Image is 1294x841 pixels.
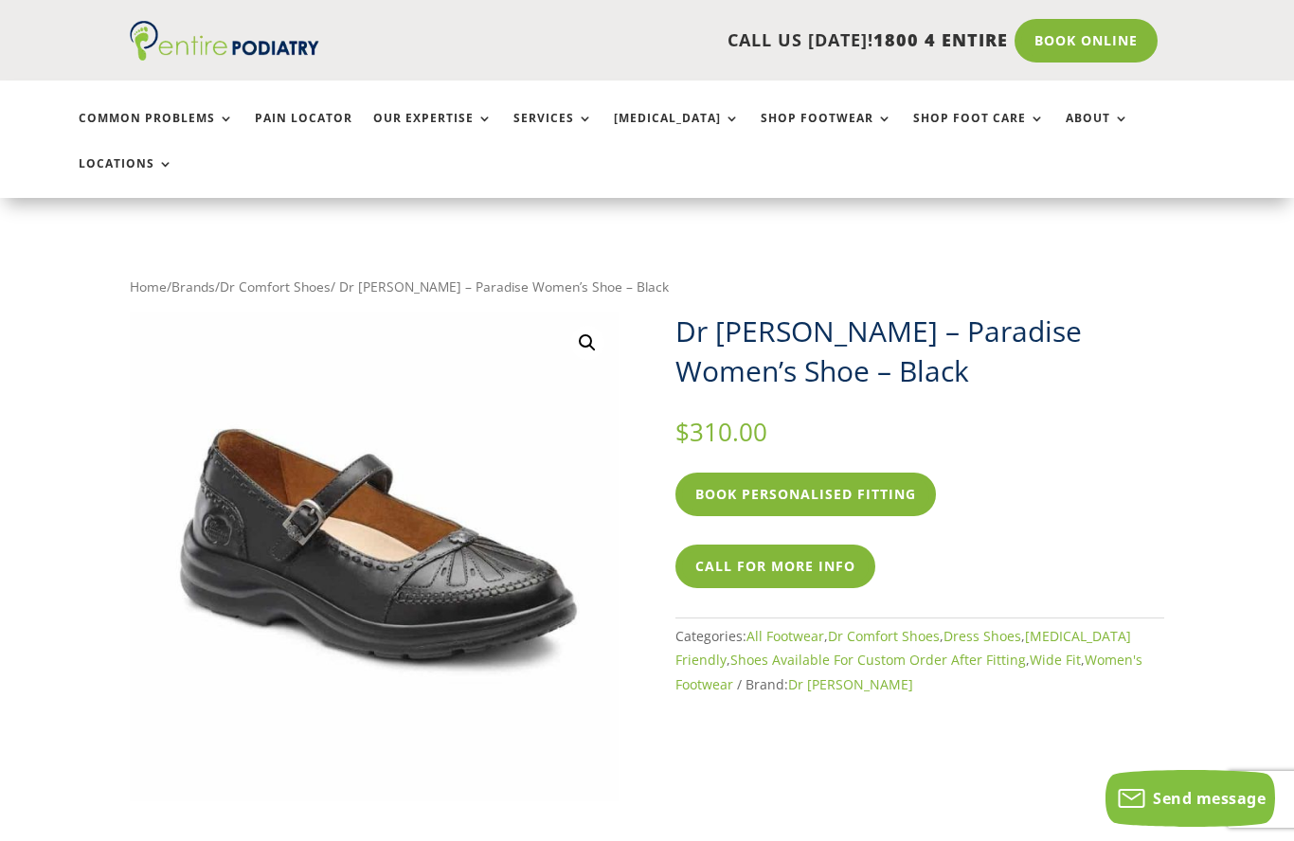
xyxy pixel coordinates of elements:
[570,326,604,360] a: View full-screen image gallery
[130,275,1165,299] nav: Breadcrumb
[873,28,1008,51] span: 1800 4 ENTIRE
[373,112,493,152] a: Our Expertise
[171,277,215,295] a: Brands
[79,157,173,198] a: Locations
[1030,651,1081,669] a: Wide Fit
[1105,770,1275,827] button: Send message
[675,312,1164,391] h1: Dr [PERSON_NAME] – Paradise Women’s Shoe – Black
[130,21,319,61] img: logo (1)
[944,627,1021,645] a: Dress Shoes
[788,675,913,693] a: Dr [PERSON_NAME]
[675,415,690,449] span: $
[761,112,892,152] a: Shop Footwear
[365,28,1008,53] p: CALL US [DATE]!
[828,627,940,645] a: Dr Comfort Shoes
[1066,112,1129,152] a: About
[675,651,1142,693] a: Women's Footwear
[675,415,767,449] bdi: 310.00
[746,675,913,693] span: Brand:
[255,112,352,152] a: Pain Locator
[513,112,593,152] a: Services
[675,627,1142,693] span: Categories: , , , , , ,
[614,112,740,152] a: [MEDICAL_DATA]
[746,627,824,645] a: All Footwear
[675,545,875,588] a: Call For More Info
[913,112,1045,152] a: Shop Foot Care
[130,277,167,295] a: Home
[220,277,331,295] a: Dr Comfort Shoes
[675,473,936,516] a: Book Personalised Fitting
[130,45,319,64] a: Entire Podiatry
[730,651,1026,669] a: Shoes Available For Custom Order After Fitting
[1153,788,1266,809] span: Send message
[79,112,234,152] a: Common Problems
[1015,19,1158,63] a: Book Online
